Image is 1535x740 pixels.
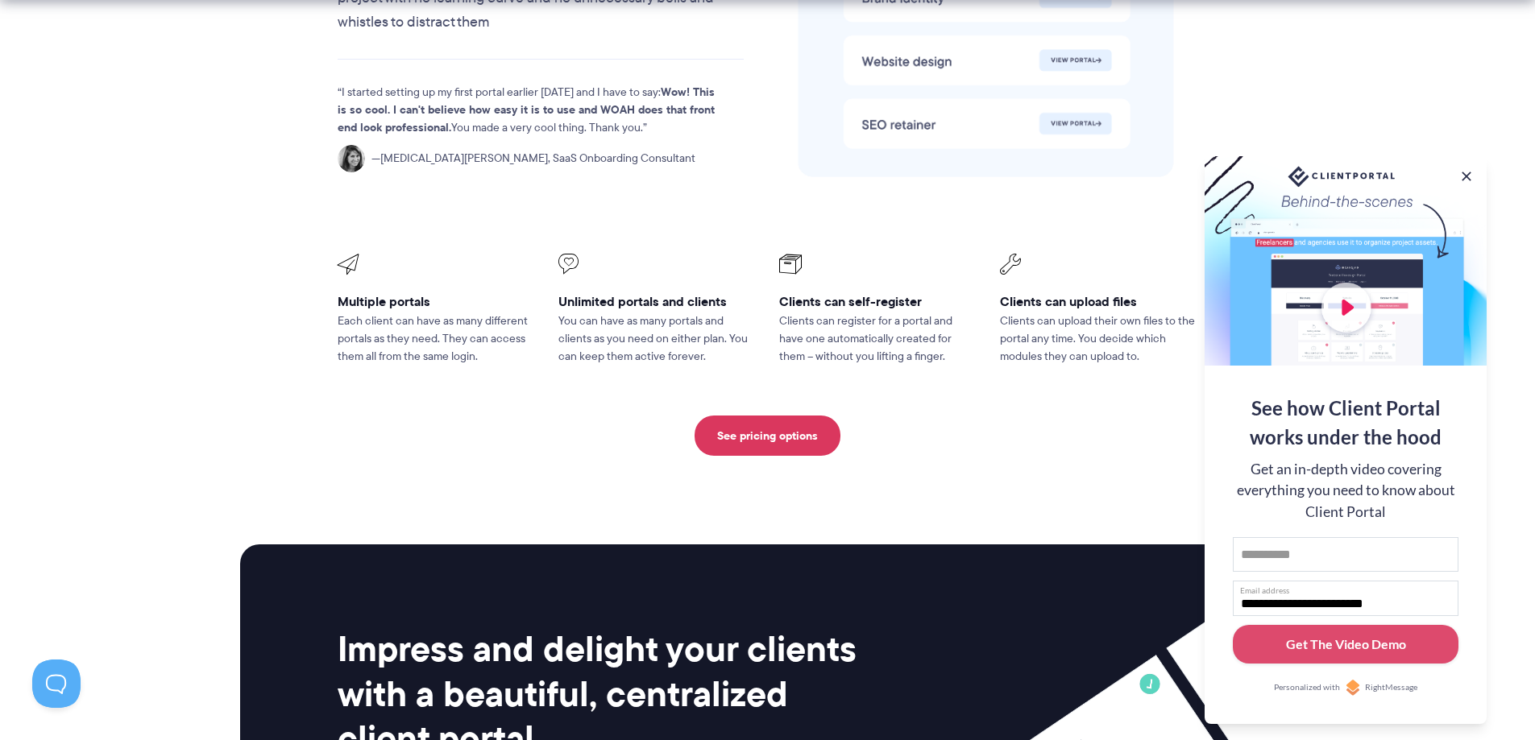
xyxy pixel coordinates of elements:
input: Email address [1233,581,1458,616]
h3: Clients can upload files [1000,293,1198,310]
span: [MEDICAL_DATA][PERSON_NAME], SaaS Onboarding Consultant [371,150,695,167]
div: Get The Video Demo [1286,635,1406,654]
p: I started setting up my first portal earlier [DATE] and I have to say: You made a very cool thing... [338,84,716,137]
strong: Wow! This is so cool. I can't believe how easy it is to use and WOAH does that front end look pro... [338,83,715,136]
p: Each client can have as many different portals as they need. They can access them all from the sa... [338,312,536,366]
h3: Multiple portals [338,293,536,310]
img: Personalized with RightMessage [1345,680,1361,696]
h3: Unlimited portals and clients [558,293,757,310]
p: Clients can register for a portal and have one automatically created for them – without you lifti... [779,312,977,366]
div: Get an in-depth video covering everything you need to know about Client Portal [1233,459,1458,523]
button: Get The Video Demo [1233,625,1458,664]
div: See how Client Portal works under the hood [1233,394,1458,452]
span: Personalized with [1274,681,1340,694]
h3: Clients can self-register [779,293,977,310]
iframe: Toggle Customer Support [32,659,81,708]
a: Personalized withRightMessage [1233,680,1458,696]
p: You can have as many portals and clients as you need on either plan. You can keep them active for... [558,312,757,366]
p: Clients can upload their own files to the portal any time. You decide which modules they can uplo... [1000,312,1198,366]
span: RightMessage [1365,681,1417,694]
a: See pricing options [695,415,840,456]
